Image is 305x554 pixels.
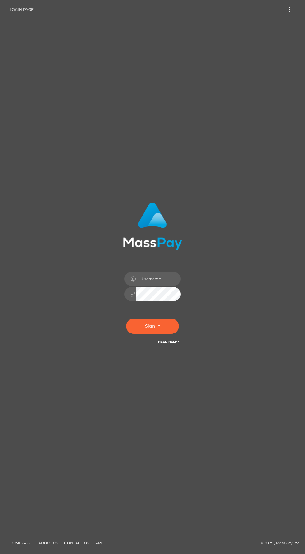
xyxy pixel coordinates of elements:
a: Homepage [7,538,35,548]
button: Toggle navigation [284,6,295,14]
button: Sign in [126,319,179,334]
a: About Us [36,538,60,548]
div: © 2025 , MassPay Inc. [5,540,300,547]
img: MassPay Login [123,203,182,250]
a: Login Page [10,3,34,16]
a: Contact Us [62,538,91,548]
a: API [93,538,105,548]
a: Need Help? [158,340,179,344]
input: Username... [136,272,181,286]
